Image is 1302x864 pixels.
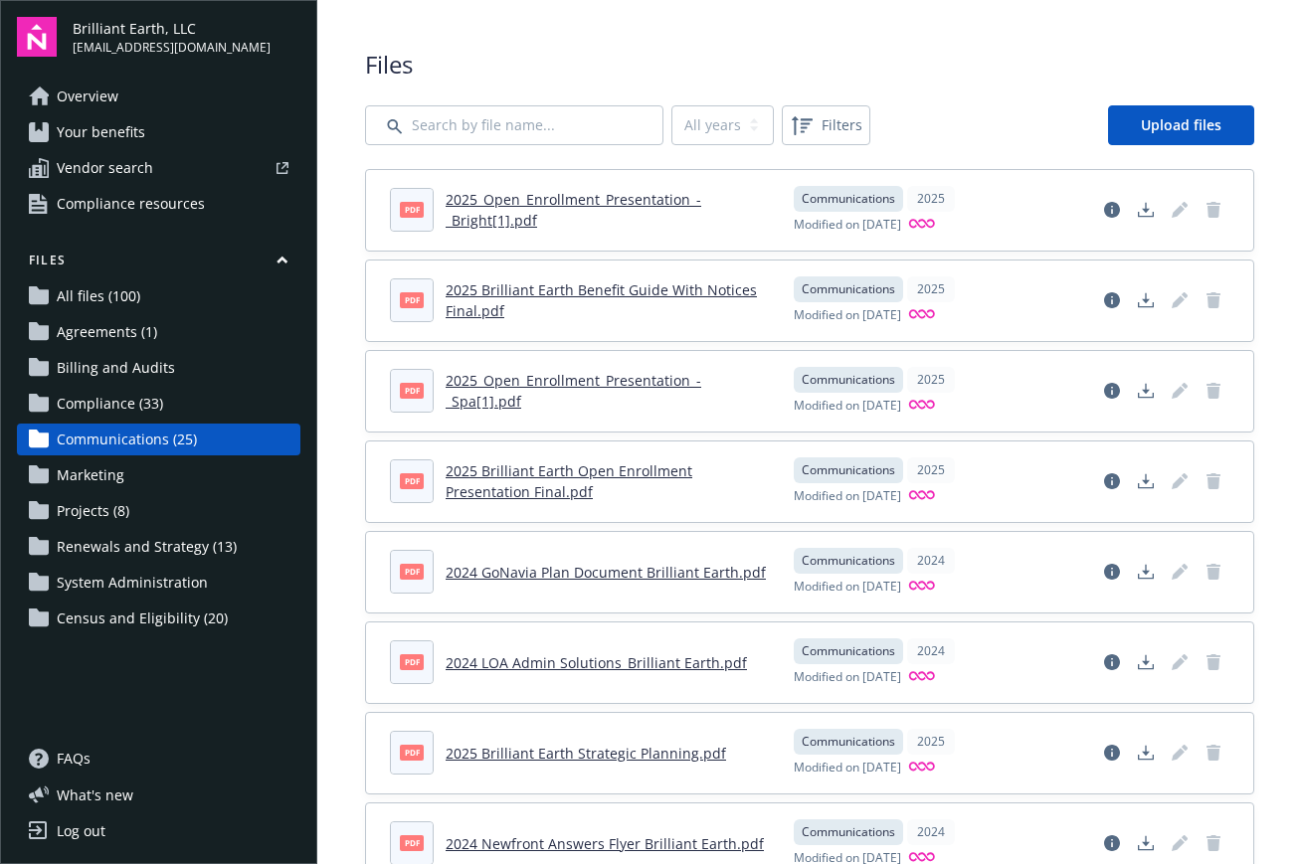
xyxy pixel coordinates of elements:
a: All files (100) [17,280,300,312]
span: Edit document [1164,556,1196,588]
span: Modified on [DATE] [794,578,901,597]
span: [EMAIL_ADDRESS][DOMAIN_NAME] [73,39,271,57]
span: Compliance resources [57,188,205,220]
a: Vendor search [17,152,300,184]
a: Delete document [1198,194,1229,226]
a: Download document [1130,827,1162,859]
div: 2025 [907,186,955,212]
span: Edit document [1164,375,1196,407]
span: Billing and Audits [57,352,175,384]
a: FAQs [17,743,300,775]
span: pdf [400,745,424,760]
span: pdf [400,473,424,488]
a: 2025 Brilliant Earth Open Enrollment Presentation Final.pdf [446,461,692,501]
a: View file details [1096,375,1128,407]
span: Projects (8) [57,495,129,527]
a: Download document [1130,194,1162,226]
span: Brilliant Earth, LLC [73,18,271,39]
span: pdf [400,383,424,398]
a: View file details [1096,465,1128,497]
a: 2025_Open_Enrollment_Presentation_-_Bright[1].pdf [446,190,701,230]
a: View file details [1096,737,1128,769]
span: Files [365,48,1254,82]
span: Modified on [DATE] [794,487,901,506]
span: Overview [57,81,118,112]
a: Overview [17,81,300,112]
span: What ' s new [57,784,133,805]
span: Modified on [DATE] [794,216,901,235]
a: 2025 Brilliant Earth Strategic Planning.pdf [446,744,726,763]
span: Communications [802,461,895,479]
span: pdf [400,292,424,307]
button: Files [17,252,300,276]
span: Communications [802,371,895,389]
span: Delete document [1198,465,1229,497]
span: Edit document [1164,827,1196,859]
button: Filters [782,105,870,145]
span: Edit document [1164,194,1196,226]
a: Compliance (33) [17,388,300,420]
a: Billing and Audits [17,352,300,384]
div: 2025 [907,457,955,483]
span: Communications [802,823,895,841]
span: Modified on [DATE] [794,397,901,416]
a: Census and Eligibility (20) [17,603,300,634]
button: Brilliant Earth, LLC[EMAIL_ADDRESS][DOMAIN_NAME] [73,17,300,57]
span: Communications (25) [57,424,197,455]
a: View file details [1096,827,1128,859]
span: Edit document [1164,465,1196,497]
a: 2024 LOA Admin Solutions_Brilliant Earth.pdf [446,653,747,672]
a: Your benefits [17,116,300,148]
img: navigator-logo.svg [17,17,57,57]
span: Edit document [1164,646,1196,678]
a: Download document [1130,375,1162,407]
a: 2025 Brilliant Earth Benefit Guide With Notices Final.pdf [446,280,757,320]
span: System Administration [57,567,208,599]
span: Renewals and Strategy (13) [57,531,237,563]
span: FAQs [57,743,91,775]
a: Compliance resources [17,188,300,220]
span: Edit document [1164,284,1196,316]
a: Marketing [17,459,300,491]
a: View file details [1096,284,1128,316]
span: Delete document [1198,556,1229,588]
span: Communications [802,733,895,751]
span: pdf [400,564,424,579]
a: Agreements (1) [17,316,300,348]
a: 2024 GoNavia Plan Document Brilliant Earth.pdf [446,563,766,582]
span: Filters [786,109,866,141]
a: 2025_Open_Enrollment_Presentation_-_Spa[1].pdf [446,371,701,411]
a: View file details [1096,194,1128,226]
span: Communications [802,190,895,208]
span: Delete document [1198,737,1229,769]
div: 2024 [907,638,955,664]
span: pdf [400,835,424,850]
div: Log out [57,815,105,847]
div: 2025 [907,276,955,302]
a: Download document [1130,465,1162,497]
span: Edit document [1164,737,1196,769]
a: Renewals and Strategy (13) [17,531,300,563]
span: Your benefits [57,116,145,148]
a: Communications (25) [17,424,300,455]
input: Search by file name... [365,105,663,145]
a: Download document [1130,556,1162,588]
a: 2024 Newfront Answers Flyer Brilliant Earth.pdf [446,834,764,853]
div: 2025 [907,729,955,755]
span: Modified on [DATE] [794,668,901,687]
span: Communications [802,642,895,660]
span: Communications [802,552,895,570]
span: Filters [822,114,862,135]
span: Delete document [1198,827,1229,859]
span: Modified on [DATE] [794,306,901,325]
span: Delete document [1198,284,1229,316]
